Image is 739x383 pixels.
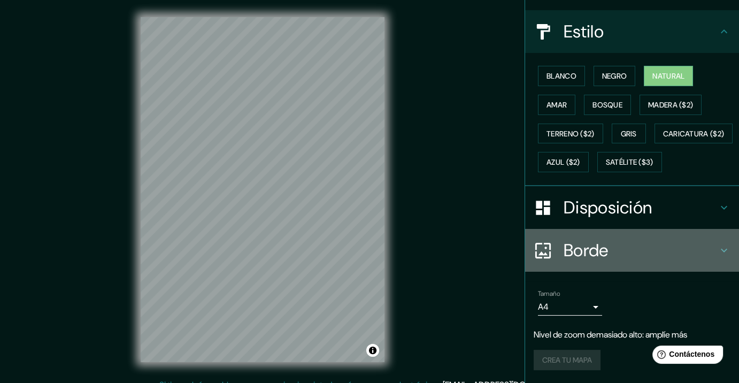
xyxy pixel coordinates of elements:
[538,152,589,172] button: Azul ($2)
[538,298,602,316] div: A4
[525,186,739,229] div: Disposición
[640,95,702,115] button: Madera ($2)
[644,341,727,371] iframe: Lanzador de widgets de ayuda
[621,129,637,139] font: Gris
[538,95,575,115] button: Amar
[592,100,622,110] font: Bosque
[525,10,739,53] div: Estilo
[597,152,662,172] button: Satélite ($3)
[663,129,725,139] font: Caricatura ($2)
[564,20,604,43] font: Estilo
[648,100,693,110] font: Madera ($2)
[546,158,580,167] font: Azul ($2)
[538,301,549,312] font: A4
[538,66,585,86] button: Blanco
[538,289,560,298] font: Tamaño
[546,129,595,139] font: Terreno ($2)
[584,95,631,115] button: Bosque
[564,196,652,219] font: Disposición
[602,71,627,81] font: Negro
[652,71,684,81] font: Natural
[594,66,636,86] button: Negro
[534,329,687,340] font: Nivel de zoom demasiado alto: amplíe más
[538,124,603,144] button: Terreno ($2)
[612,124,646,144] button: Gris
[525,229,739,272] div: Borde
[366,344,379,357] button: Activar o desactivar atribución
[606,158,653,167] font: Satélite ($3)
[655,124,733,144] button: Caricatura ($2)
[564,239,609,262] font: Borde
[141,17,384,362] canvas: Mapa
[546,100,567,110] font: Amar
[546,71,576,81] font: Blanco
[644,66,693,86] button: Natural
